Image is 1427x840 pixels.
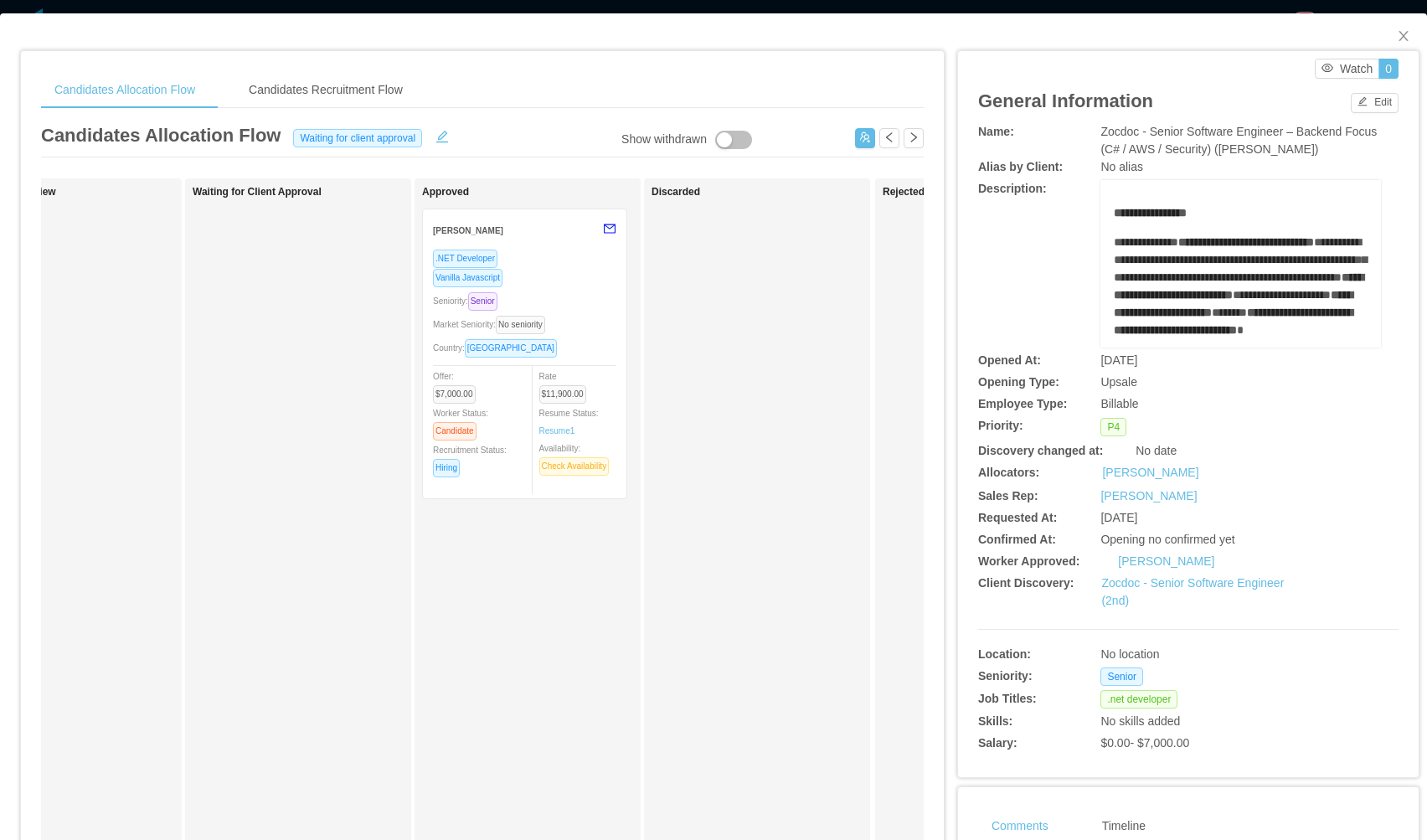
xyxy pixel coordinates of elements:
a: Resume1 [539,425,575,437]
b: Opening Type: [978,375,1059,389]
b: Sales Rep: [978,489,1038,502]
button: icon: right [904,128,924,148]
span: [DATE] [1100,353,1137,367]
b: Job Titles: [978,692,1037,705]
span: No date [1136,444,1177,457]
span: Zocdoc - Senior Software Engineer – Backend Focus (C# / AWS / Security) ([PERSON_NAME]) [1100,125,1377,156]
span: Opening no confirmed yet [1100,533,1234,546]
h1: Waiting for Client Approval [193,186,427,198]
span: Country: [433,343,564,353]
span: No seniority [496,316,545,334]
span: Availability: [539,444,616,471]
b: Seniority: [978,669,1033,683]
button: icon: usergroup-add [855,128,875,148]
span: Check Availability [539,457,610,476]
a: [PERSON_NAME] [1102,464,1198,482]
b: Skills: [978,714,1012,728]
span: Hiring [433,459,460,477]
span: Senior [1100,667,1143,686]
button: Close [1380,13,1427,60]
span: Senior [468,292,497,311]
span: P4 [1100,418,1126,436]
a: [PERSON_NAME] [1118,554,1214,568]
span: No skills added [1100,714,1180,728]
span: Market Seniority: [433,320,552,329]
h1: Discarded [652,186,886,198]
div: rdw-editor [1114,204,1368,372]
span: $7,000.00 [433,385,476,404]
strong: [PERSON_NAME] [433,226,503,235]
b: Alias by Client: [978,160,1063,173]
span: Offer: [433,372,482,399]
b: Description: [978,182,1047,195]
button: icon: edit [429,126,456,143]
span: [GEOGRAPHIC_DATA] [465,339,557,358]
span: Worker Status: [433,409,488,435]
span: Resume Status: [539,409,599,435]
b: Client Discovery: [978,576,1074,590]
span: $0.00 - $7,000.00 [1100,736,1189,750]
span: $11,900.00 [539,385,586,404]
b: Requested At: [978,511,1057,524]
div: Candidates Recruitment Flow [235,71,416,109]
span: Waiting for client approval [293,129,422,147]
a: Zocdoc - Senior Software Engineer (2nd) [1101,576,1284,607]
b: Allocators: [978,466,1039,479]
div: Show withdrawn [621,131,707,149]
div: rdw-wrapper [1100,180,1381,348]
span: Billable [1100,397,1138,410]
span: .net developer [1100,690,1177,709]
span: Upsale [1100,375,1137,389]
h1: Approved [422,186,657,198]
b: Location: [978,647,1031,661]
span: Vanilla Javascript [433,269,502,287]
span: .NET Developer [433,250,497,268]
button: icon: editEdit [1351,93,1399,113]
div: Candidates Allocation Flow [41,71,209,109]
b: Discovery changed at: [978,444,1103,457]
b: Salary: [978,736,1017,750]
b: Worker Approved: [978,554,1079,568]
span: Candidate [433,422,477,441]
a: [PERSON_NAME] [1100,489,1197,502]
article: Candidates Allocation Flow [41,121,281,149]
button: 0 [1378,59,1399,79]
b: Name: [978,125,1014,138]
h1: Rejected [883,186,1117,198]
b: Confirmed At: [978,533,1056,546]
span: Seniority: [433,296,504,306]
div: No location [1100,646,1311,663]
button: mail [595,216,616,243]
i: icon: close [1397,29,1410,43]
b: Employee Type: [978,397,1067,410]
b: Priority: [978,419,1023,432]
span: Rate [539,372,593,399]
span: Recruitment Status: [433,446,507,472]
span: No alias [1100,160,1143,173]
span: [DATE] [1100,511,1137,524]
button: icon: eyeWatch [1315,59,1379,79]
b: Opened At: [978,353,1041,367]
button: icon: left [879,128,899,148]
article: General Information [978,87,1153,115]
